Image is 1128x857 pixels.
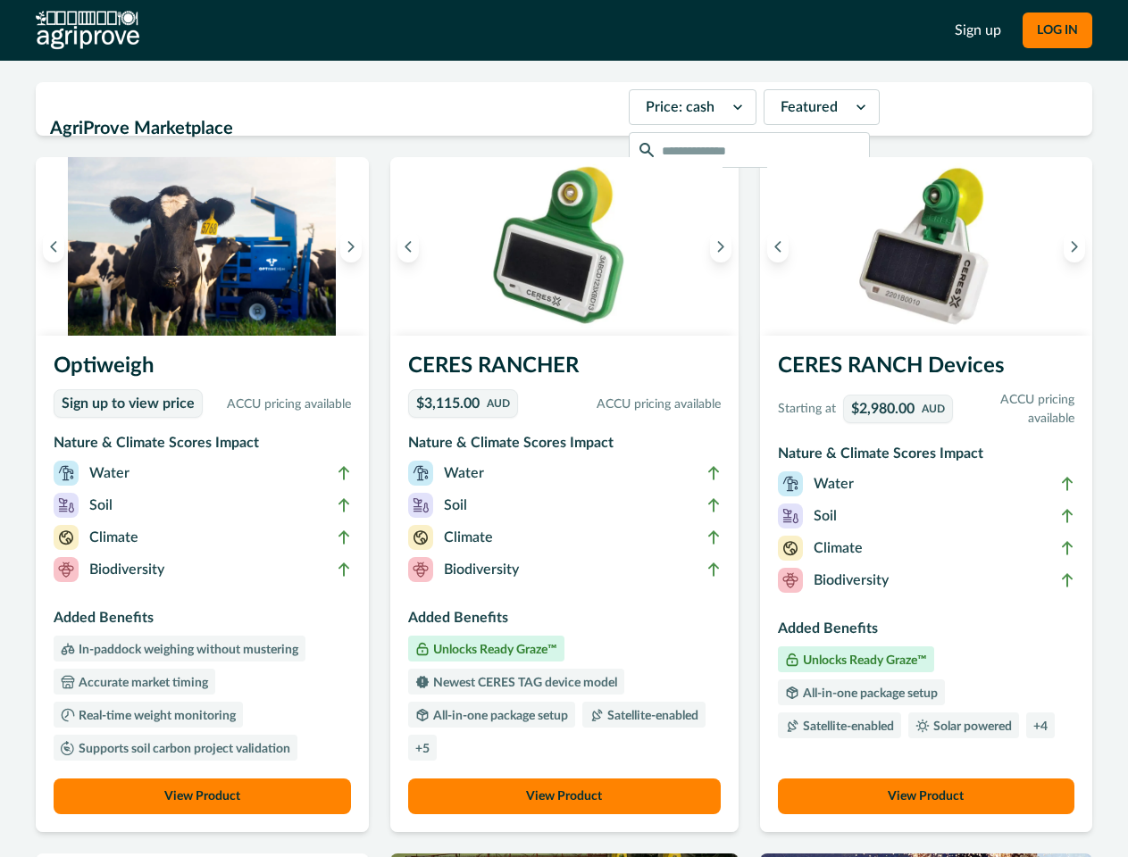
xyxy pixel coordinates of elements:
p: In-paddock weighing without mustering [75,644,298,656]
p: Climate [814,537,863,559]
p: Unlocks Ready Graze™ [799,654,927,667]
p: $3,115.00 [416,396,480,411]
p: Biodiversity [444,559,519,580]
h3: CERES RANCH Devices [778,350,1075,389]
p: AUD [487,398,510,409]
p: + 4 [1033,720,1048,733]
p: Climate [444,527,493,548]
button: View Product [54,778,351,814]
img: A single CERES RANCH device [760,157,1093,336]
p: All-in-one package setup [799,687,938,700]
p: ACCU pricing available [525,395,721,414]
p: Climate [89,527,138,548]
p: ACCU pricing available [960,391,1075,428]
button: View Product [778,778,1075,814]
p: Biodiversity [814,570,889,591]
h3: Added Benefits [408,607,721,636]
p: $2,980.00 [851,402,915,416]
p: Satellite-enabled [799,720,894,733]
button: Previous image [767,230,789,262]
button: Previous image [397,230,419,262]
img: A screenshot of the Ready Graze application showing a 3D map of animal positions [36,157,369,336]
h3: Nature & Climate Scores Impact [54,432,351,461]
p: AUD [922,404,945,414]
p: Supports soil carbon project validation [75,743,290,755]
p: Soil [444,495,467,516]
a: Sign up to view price [54,389,203,418]
p: Accurate market timing [75,677,208,689]
a: Sign up [955,20,1001,41]
p: Water [814,473,854,495]
button: View Product [408,778,721,814]
h3: Nature & Climate Scores Impact [778,443,1075,471]
h3: Optiweigh [54,350,351,389]
p: ACCU pricing available [210,395,351,414]
h2: AgriProve Marketplace [50,112,618,146]
img: A single CERES RANCHER device [390,157,739,336]
h3: Added Benefits [778,618,1075,646]
h3: Added Benefits [54,607,351,636]
p: Newest CERES TAG device model [430,677,617,689]
button: Next image [340,230,362,262]
p: + 5 [415,743,430,755]
button: Next image [1064,230,1085,262]
p: Water [444,462,484,484]
p: Satellite-enabled [604,710,698,722]
p: Unlocks Ready Graze™ [430,644,557,656]
p: Soil [814,505,837,527]
p: Starting at [778,400,836,419]
h3: CERES RANCHER [408,350,721,389]
button: LOG IN [1023,12,1092,48]
p: Solar powered [930,720,1012,733]
p: Biodiversity [89,559,164,580]
img: AgriProve logo [36,11,139,50]
button: Next image [710,230,731,262]
p: Sign up to view price [62,395,195,412]
p: Water [89,462,130,484]
p: All-in-one package setup [430,710,568,722]
p: Real-time weight monitoring [75,710,236,722]
button: Previous image [43,230,64,262]
h3: Nature & Climate Scores Impact [408,432,721,461]
p: Soil [89,495,113,516]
